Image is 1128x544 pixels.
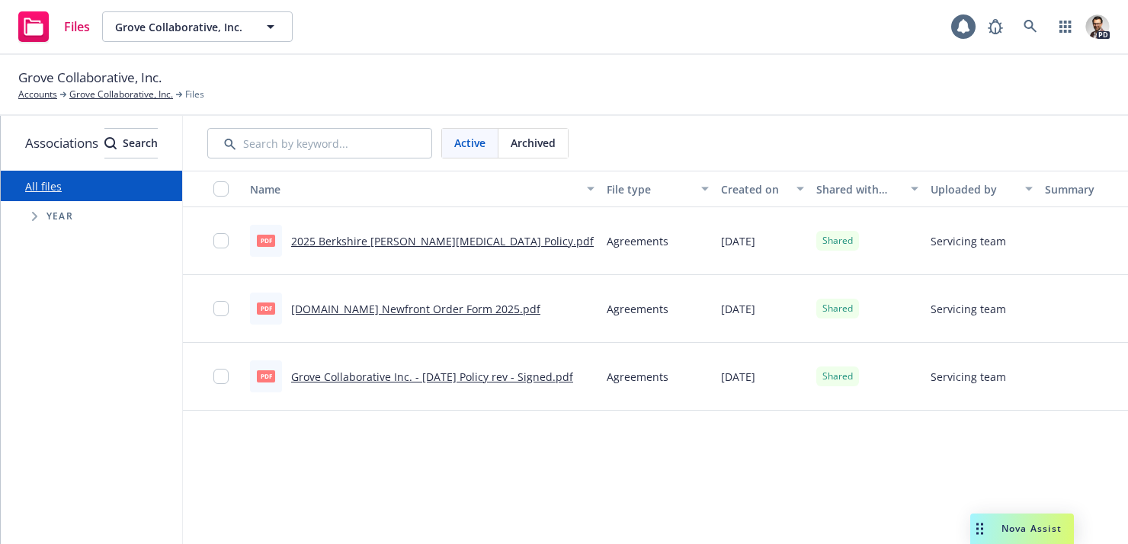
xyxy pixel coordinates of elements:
a: 2025 Berkshire [PERSON_NAME][MEDICAL_DATA] Policy.pdf [291,234,594,248]
a: Grove Collaborative, Inc. [69,88,173,101]
button: Uploaded by [925,171,1039,207]
span: Agreements [607,301,668,317]
button: Created on [715,171,810,207]
div: Created on [721,181,787,197]
a: Accounts [18,88,57,101]
input: Select all [213,181,229,197]
button: Name [244,171,601,207]
span: Files [64,21,90,33]
span: Archived [511,135,556,151]
span: Servicing team [931,301,1006,317]
span: Shared [822,234,853,248]
a: Report a Bug [980,11,1011,42]
a: [DOMAIN_NAME] Newfront Order Form 2025.pdf [291,302,540,316]
span: Servicing team [931,233,1006,249]
button: Grove Collaborative, Inc. [102,11,293,42]
span: Year [46,212,73,221]
span: Grove Collaborative, Inc. [115,19,247,35]
div: Name [250,181,578,197]
img: photo [1085,14,1110,39]
input: Toggle Row Selected [213,233,229,248]
div: Drag to move [970,514,989,544]
div: Search [104,129,158,158]
button: File type [601,171,715,207]
span: [DATE] [721,301,755,317]
button: Shared with client [810,171,925,207]
span: Nova Assist [1001,522,1062,535]
span: [DATE] [721,369,755,385]
span: Associations [25,133,98,153]
div: Shared with client [816,181,902,197]
a: Grove Collaborative Inc. - [DATE] Policy rev - Signed.pdf [291,370,573,384]
input: Search by keyword... [207,128,432,158]
div: Uploaded by [931,181,1016,197]
div: Tree Example [1,201,182,232]
span: Shared [822,370,853,383]
svg: Search [104,137,117,149]
span: Shared [822,302,853,315]
span: Active [454,135,485,151]
span: Servicing team [931,369,1006,385]
a: All files [25,179,62,194]
a: Search [1015,11,1046,42]
span: Files [185,88,204,101]
a: Switch app [1050,11,1081,42]
span: [DATE] [721,233,755,249]
a: Files [12,5,96,48]
span: pdf [257,235,275,246]
button: SearchSearch [104,128,158,158]
input: Toggle Row Selected [213,369,229,384]
span: pdf [257,370,275,382]
span: Grove Collaborative, Inc. [18,68,162,88]
div: File type [607,181,692,197]
span: Agreements [607,369,668,385]
input: Toggle Row Selected [213,301,229,316]
span: Agreements [607,233,668,249]
span: pdf [257,302,275,314]
button: Nova Assist [970,514,1074,544]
